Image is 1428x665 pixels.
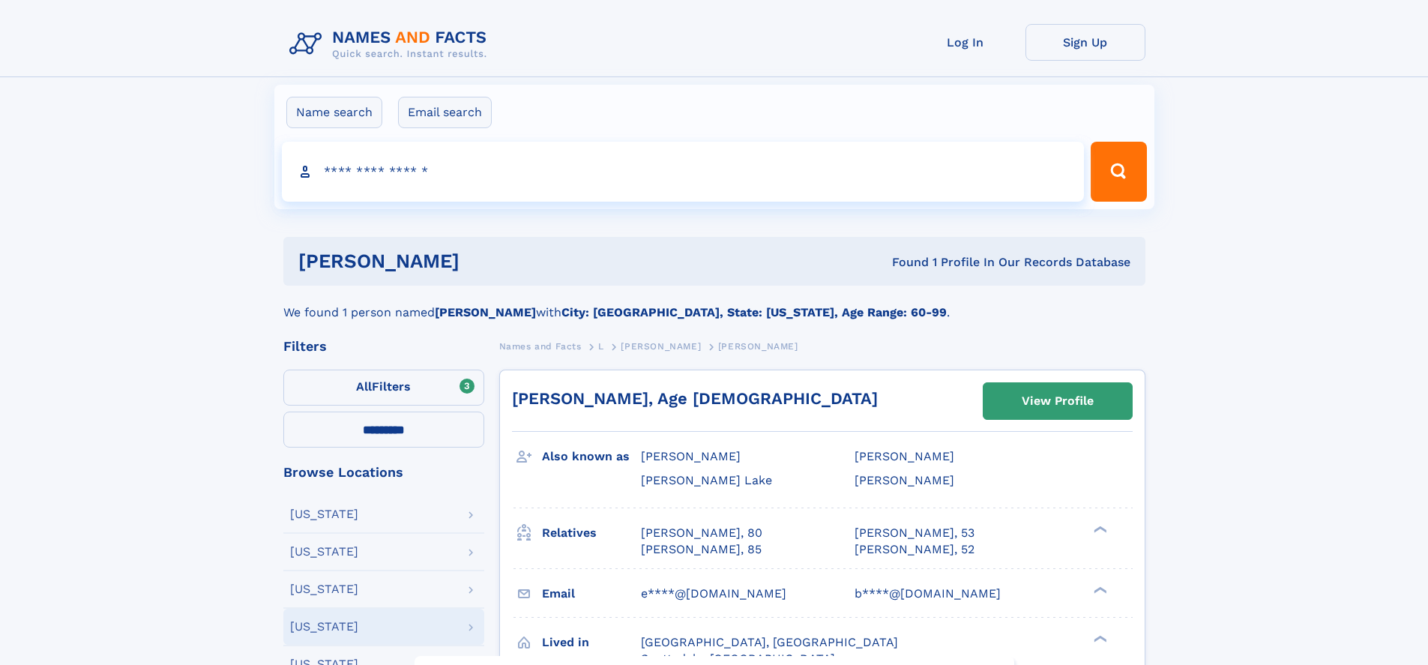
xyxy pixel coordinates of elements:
[283,286,1145,322] div: We found 1 person named with .
[398,97,492,128] label: Email search
[435,305,536,319] b: [PERSON_NAME]
[290,621,358,633] div: [US_STATE]
[641,473,772,487] span: [PERSON_NAME] Lake
[283,340,484,353] div: Filters
[290,583,358,595] div: [US_STATE]
[290,508,358,520] div: [US_STATE]
[675,254,1130,271] div: Found 1 Profile In Our Records Database
[298,252,676,271] h1: [PERSON_NAME]
[1025,24,1145,61] a: Sign Up
[598,341,604,352] span: L
[542,581,641,607] h3: Email
[983,383,1132,419] a: View Profile
[855,525,974,541] a: [PERSON_NAME], 53
[561,305,947,319] b: City: [GEOGRAPHIC_DATA], State: [US_STATE], Age Range: 60-99
[598,337,604,355] a: L
[542,520,641,546] h3: Relatives
[499,337,582,355] a: Names and Facts
[290,546,358,558] div: [US_STATE]
[512,389,878,408] a: [PERSON_NAME], Age [DEMOGRAPHIC_DATA]
[283,24,499,64] img: Logo Names and Facts
[1091,142,1146,202] button: Search Button
[855,449,954,463] span: [PERSON_NAME]
[641,635,898,649] span: [GEOGRAPHIC_DATA], [GEOGRAPHIC_DATA]
[542,630,641,655] h3: Lived in
[286,97,382,128] label: Name search
[855,473,954,487] span: [PERSON_NAME]
[641,449,741,463] span: [PERSON_NAME]
[641,525,762,541] a: [PERSON_NAME], 80
[1090,634,1108,643] div: ❯
[542,444,641,469] h3: Also known as
[282,142,1085,202] input: search input
[1090,585,1108,595] div: ❯
[1090,524,1108,534] div: ❯
[906,24,1025,61] a: Log In
[621,337,701,355] a: [PERSON_NAME]
[855,541,974,558] a: [PERSON_NAME], 52
[641,541,762,558] a: [PERSON_NAME], 85
[718,341,798,352] span: [PERSON_NAME]
[283,370,484,406] label: Filters
[356,379,372,394] span: All
[283,466,484,479] div: Browse Locations
[621,341,701,352] span: [PERSON_NAME]
[1022,384,1094,418] div: View Profile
